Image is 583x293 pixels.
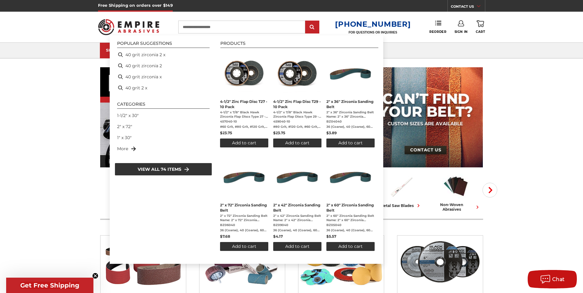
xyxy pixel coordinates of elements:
[326,52,375,147] a: 2
[100,67,362,167] img: Banner for an interview featuring Horsepower Inc who makes Harley performance upgrades featured o...
[220,131,232,135] span: $23.75
[220,223,268,227] span: BZ06040
[326,125,375,129] span: 36 (Coarse), 40 (Coarse), 60 (Medium), 80 (Medium), 120 (Fine), 24 (Coarse), 100 (Fine), 150 (Fin...
[273,125,321,129] span: #80 Grit, #120 Grit, #60 Grit, #40 Grit, #36 Grit
[220,52,268,147] a: 4-1/2
[552,276,565,282] span: Chat
[220,139,268,147] button: Add to cart
[117,135,132,141] a: 1" x 30"
[388,173,415,199] img: Metal Saw Blades
[429,20,446,33] a: Reorder
[271,49,324,150] li: 4-1/2" Zirc Flap Disc T29 - 10 Pack
[117,102,210,109] li: Categories
[273,202,321,213] span: 2" x 42" Zirconia Sanding Belt
[220,99,268,109] span: 4-1/2" Zirc Flap Disc T27 - 10 Pack
[6,278,93,293] div: Get Free ShippingClose teaser
[429,30,446,34] span: Reorder
[220,234,230,239] span: $7.68
[326,155,375,251] a: 2
[220,214,268,222] span: 2" x 72" Zirconia Sanding Belt Name: 2" x 72" Zirconia Sanding Belt Description: Zirconia alumina...
[222,155,266,200] img: 2" x 72" Zirconia Pipe Sanding Belt
[273,110,321,119] span: 4-1/2" x 7/8" Black Hawk Zirconia Flap Discs Type 29 - 10 Pack Available Grits: 40, 60, 80, 120 (...
[397,236,483,288] img: Bonded Cutting & Grinding
[273,99,321,109] span: 4-1/2" Zirc Flap Disc T29 - 10 Pack
[275,155,320,200] img: 2" x 42" Sanding Belt - Zirconia
[273,139,321,147] button: Add to cart
[328,155,373,200] img: 2" x 60" Zirconia Pipe Sanding Belt
[326,131,337,135] span: $3.89
[117,112,139,119] a: 1-1/2" x 30"
[220,119,268,124] span: 457040-10
[326,228,375,232] span: 36 (Coarse), 40 (Coarse), 60 (Medium), 80 (Medium), 120 (Fine), 24 (Coarse), 100 (Fine), 150 (Fin...
[326,242,375,251] button: Add to cart
[103,173,152,209] a: sanding belts
[273,242,321,251] button: Add to cart
[115,49,212,60] li: 40 grit zirconia 2 x
[326,234,336,239] span: $5.57
[368,67,483,167] img: promo banner for custom belts.
[431,202,481,212] div: non-woven abrasives
[455,30,468,34] span: Sign In
[483,183,497,197] button: Next
[220,110,268,119] span: 4-1/2" x 7/8" Black Hawk Zirconia Flap Discs Type 27 - 10 Pack Available Grits: 40, 60, 80, 120 (...
[335,30,411,34] p: FOR QUESTIONS OR INQUIRIES
[220,125,268,129] span: #60 Grit, #80 Grit, #120 Grit, #40 Grit, #36 Grit
[220,242,268,251] button: Add to cart
[115,121,212,132] li: 2" x 72"
[138,166,181,173] span: View all 74 items
[218,49,271,150] li: 4-1/2" Zirc Flap Disc T27 - 10 Pack
[273,223,321,227] span: BZ09040
[20,282,79,289] span: Get Free Shipping
[376,173,426,209] a: metal saw blades
[115,110,212,121] li: 1-1/2" x 30"
[222,52,266,96] img: Black Hawk 4-1/2" x 7/8" Flap Disc Type 27 - 10 Pack
[271,153,324,253] li: 2" x 42" Zirconia Sanding Belt
[92,273,98,279] button: Close teaser
[335,20,411,29] a: [PHONE_NUMBER]
[324,153,377,253] li: 2" x 60" Zirconia Sanding Belt
[218,153,271,253] li: 2" x 72" Zirconia Sanding Belt
[326,110,375,119] span: 2" x 36" Zirconia Sanding Belt Name: 2" x 36" Zirconia Sanding Belt Description: Zirconia alumina...
[100,236,186,288] img: Sanding Belts
[220,202,268,213] span: 2" x 72" Zirconia Sanding Belt
[326,119,375,124] span: BZ04040
[326,99,375,109] span: 2" x 36" Zirconia Sanding Belt
[326,139,375,147] button: Add to cart
[115,163,212,176] li: View all 74 items
[115,60,212,71] li: 40 grit zirconia 2
[528,270,577,288] button: Chat
[273,52,321,147] a: 4-1/2
[117,123,132,130] a: 2" x 72"
[273,234,283,239] span: $4.17
[220,155,268,251] a: 2
[326,214,375,222] span: 2" x 60" Zirconia Sanding Belt Name: 2" x 60" Zirconia Sanding Belt Description: Zirconia alumina...
[442,173,469,199] img: Non-woven Abrasives
[476,30,485,34] span: Cart
[273,228,321,232] span: 36 (Coarse), 40 (Coarse), 60 (Medium), 80 (Medium), 120 (Fine), 24 (Coarse), 100 (Fine), 150 (Fin...
[326,223,375,227] span: BZ05040
[328,52,373,96] img: 2" x 36" Zirconia Pipe Sanding Belt
[98,15,160,39] img: Empire Abrasives
[273,131,285,135] span: $23.75
[476,20,485,34] a: Cart
[380,202,422,209] div: metal saw blades
[110,35,383,264] div: Instant Search Results
[115,143,212,154] li: More
[324,49,377,150] li: 2" x 36" Zirconia Sanding Belt
[115,71,212,82] li: 40 grit zirconia x
[431,173,481,212] a: non-woven abrasives
[326,202,375,213] span: 2" x 60" Zirconia Sanding Belt
[106,48,155,53] div: SHOP CATEGORIES
[115,82,212,93] li: 40 grit 2 x
[275,52,320,96] img: 4.5" Black Hawk Zirconia Flap Disc 10 Pack
[273,214,321,222] span: 2" x 42" Zirconia Sanding Belt Name: 2" x 42" Zirconia Sanding Belt Description: Zirconia alumina...
[117,41,210,48] li: Popular suggestions
[451,3,485,12] a: CONTACT US
[273,155,321,251] a: 2
[220,41,378,48] li: Products
[273,119,321,124] span: 459040-10
[115,132,212,143] li: 1" x 30"
[220,228,268,232] span: 36 (Coarse), 40 (Coarse), 60 (Medium), 80 (Medium), 120 (Fine), 24 (Coarse), 100 (Fine), 150 (Fin...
